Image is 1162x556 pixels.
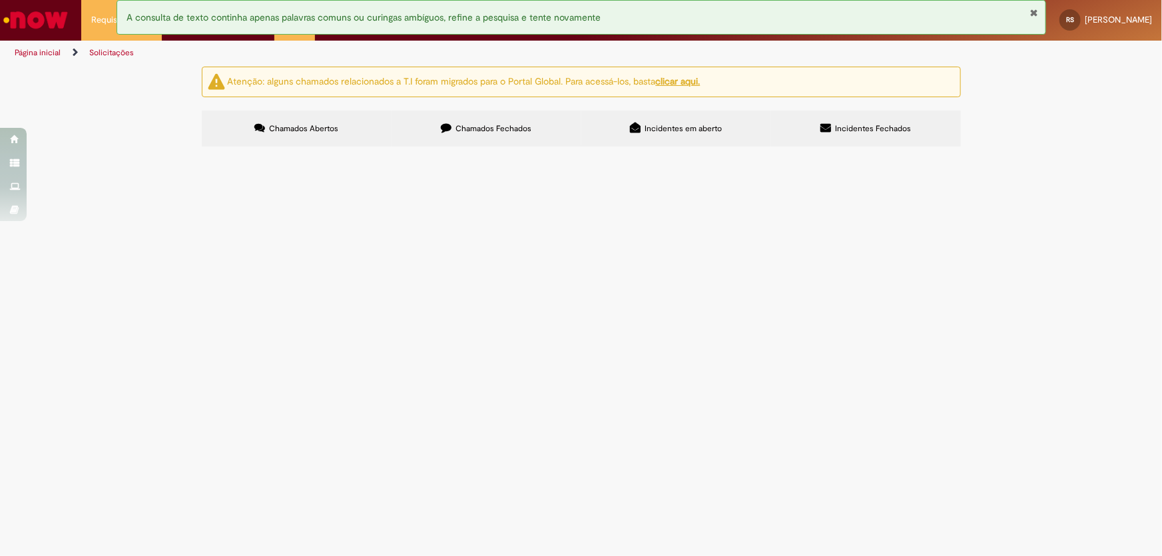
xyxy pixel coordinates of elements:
span: Chamados Fechados [455,123,531,134]
span: RS [1066,15,1074,24]
span: Chamados Abertos [269,123,338,134]
ng-bind-html: Atenção: alguns chamados relacionados a T.I foram migrados para o Portal Global. Para acessá-los,... [228,75,701,87]
span: A consulta de texto continha apenas palavras comuns ou curingas ambíguos, refine a pesquisa e ten... [127,11,601,23]
a: Página inicial [15,47,61,58]
a: Solicitações [89,47,134,58]
a: clicar aqui. [656,75,701,87]
button: Fechar Notificação [1030,7,1039,18]
span: Incidentes Fechados [835,123,911,134]
img: ServiceNow [1,7,70,33]
span: Incidentes em aberto [645,123,722,134]
span: [PERSON_NAME] [1085,14,1152,25]
ul: Trilhas de página [10,41,764,65]
span: Requisições [91,13,138,27]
